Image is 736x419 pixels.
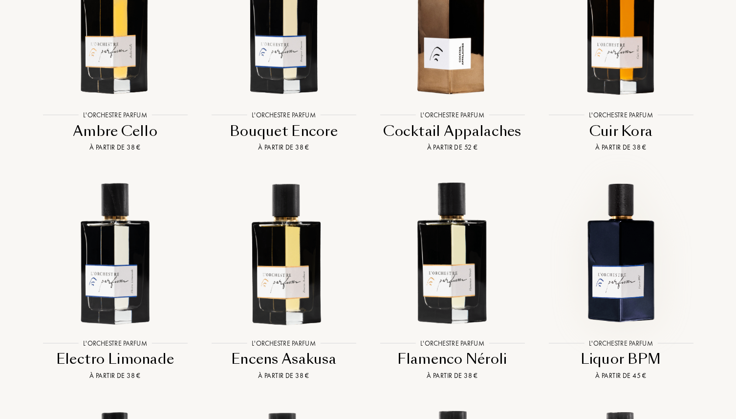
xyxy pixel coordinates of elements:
[541,350,701,369] div: Liquor BPM
[541,122,701,141] div: Cuir Kora
[78,338,152,348] div: L'Orchestre Parfum
[208,176,360,328] img: Encens Asakusa L Orchestre Parfum
[537,165,705,393] a: Liquor BPM L Orchestre ParfumL'Orchestre ParfumLiquor BPMÀ partir de 45 €
[35,142,195,153] div: À partir de 38 €
[415,338,489,348] div: L'Orchestre Parfum
[31,165,199,393] a: Electro Limonade L Orchestre ParfumL'Orchestre ParfumElectro LimonadeÀ partir de 38 €
[372,371,533,381] div: À partir de 38 €
[541,371,701,381] div: À partir de 45 €
[541,142,701,153] div: À partir de 38 €
[545,176,697,328] img: Liquor BPM L Orchestre Parfum
[372,122,533,141] div: Cocktail Appalaches
[372,142,533,153] div: À partir de 52 €
[584,338,658,348] div: L'Orchestre Parfum
[247,338,321,348] div: L'Orchestre Parfum
[203,142,364,153] div: À partir de 38 €
[78,110,152,120] div: L'Orchestre Parfum
[203,371,364,381] div: À partir de 38 €
[203,350,364,369] div: Encens Asakusa
[372,350,533,369] div: Flamenco Néroli
[39,176,191,328] img: Electro Limonade L Orchestre Parfum
[247,110,321,120] div: L'Orchestre Parfum
[203,122,364,141] div: Bouquet Encore
[199,165,368,393] a: Encens Asakusa L Orchestre ParfumL'Orchestre ParfumEncens AsakusaÀ partir de 38 €
[415,110,489,120] div: L'Orchestre Parfum
[35,122,195,141] div: Ambre Cello
[584,110,658,120] div: L'Orchestre Parfum
[376,176,528,328] img: Flamenco Néroli L Orchestre Parfum
[35,371,195,381] div: À partir de 38 €
[35,350,195,369] div: Electro Limonade
[368,165,537,393] a: Flamenco Néroli L Orchestre ParfumL'Orchestre ParfumFlamenco NéroliÀ partir de 38 €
